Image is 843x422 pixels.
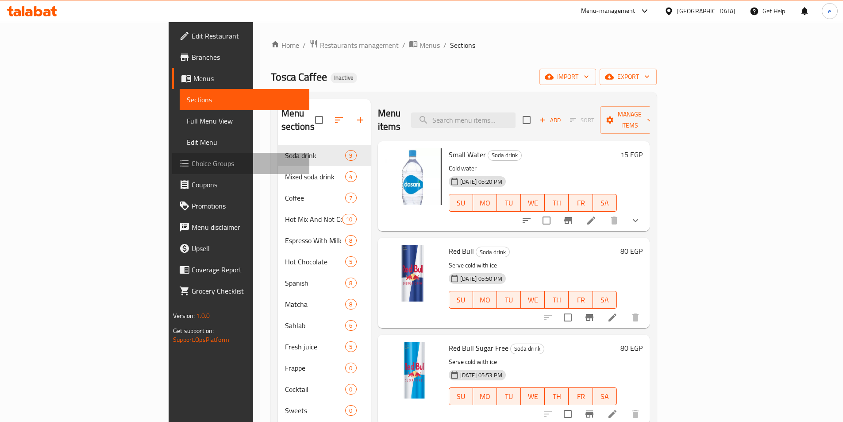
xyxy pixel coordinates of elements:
div: items [345,150,356,161]
span: Add item [536,113,564,127]
span: 8 [346,300,356,309]
nav: breadcrumb [271,39,657,51]
a: Coupons [172,174,309,195]
div: Frappe0 [278,357,371,379]
a: Edit menu item [607,312,618,323]
p: Cold water [449,163,617,174]
input: search [411,112,516,128]
a: Restaurants management [309,39,399,51]
div: Soda drink [285,150,346,161]
span: Manage items [607,109,652,131]
button: SU [449,387,473,405]
button: TH [545,194,569,212]
span: export [607,71,650,82]
a: Choice Groups [172,153,309,174]
button: TH [545,387,569,405]
span: [DATE] 05:50 PM [457,275,506,283]
span: Matcha [285,299,346,310]
span: Soda drink [511,344,544,354]
div: Mixed soda drink [285,171,346,182]
button: WE [521,194,545,212]
h2: Menu items [378,107,401,133]
div: Sahlab [285,320,346,331]
div: items [345,193,356,203]
button: MO [473,291,497,309]
img: Small Water [385,148,442,205]
button: delete [625,307,646,328]
div: Fresh juice [285,341,346,352]
span: 0 [346,385,356,394]
span: Espresso With Milk [285,235,346,246]
span: Restaurants management [320,40,399,50]
span: Cocktail [285,384,346,395]
div: Inactive [331,73,357,83]
span: WE [524,294,541,306]
span: [DATE] 05:20 PM [457,178,506,186]
span: Upsell [192,243,302,254]
button: SU [449,291,473,309]
div: Soda drink [510,344,544,354]
button: Branch-specific-item [579,307,600,328]
div: items [345,320,356,331]
a: Edit Restaurant [172,25,309,46]
span: Choice Groups [192,158,302,169]
button: SA [593,387,617,405]
p: Serve cold with ice [449,356,617,368]
span: Tosca Caffee [271,67,327,87]
button: Add section [350,109,371,131]
div: Sweets0 [278,400,371,421]
span: e [828,6,831,16]
span: MO [477,390,493,403]
div: Spanish [285,278,346,288]
div: Espresso With Milk8 [278,230,371,251]
span: Sections [187,94,302,105]
div: items [345,384,356,395]
span: Red Bull Sugar Free [449,341,508,355]
div: items [345,171,356,182]
span: Full Menu View [187,116,302,126]
button: SA [593,291,617,309]
a: Edit Menu [180,132,309,153]
div: items [345,405,356,416]
span: [DATE] 05:53 PM [457,371,506,379]
span: Hot Mix And Not Coffe [285,214,343,225]
span: Coffee [285,193,346,203]
div: Spanish8 [278,272,371,294]
span: SA [597,197,613,209]
button: MO [473,387,497,405]
span: WE [524,197,541,209]
span: Branches [192,52,302,62]
span: Select to update [558,308,577,327]
div: Cocktail0 [278,379,371,400]
span: MO [477,294,493,306]
div: items [342,214,356,225]
div: Frappe [285,363,346,373]
span: SU [453,197,470,209]
button: TH [545,291,569,309]
span: TH [548,197,565,209]
span: Edit Menu [187,137,302,147]
span: Inactive [331,74,357,81]
div: Sahlab6 [278,315,371,336]
a: Full Menu View [180,110,309,132]
span: FR [572,390,589,403]
a: Menus [172,68,309,89]
span: TU [500,294,517,306]
span: TU [500,197,517,209]
a: Sections [180,89,309,110]
h6: 80 EGP [620,245,643,257]
div: Hot Chocolate [285,256,346,267]
div: Mixed soda drink4 [278,166,371,187]
img: Red Bull Sugar Free [385,342,442,399]
span: Menu disclaimer [192,222,302,232]
span: Menus [420,40,440,50]
a: Menus [409,39,440,51]
span: Coupons [192,179,302,190]
div: items [345,278,356,288]
div: items [345,235,356,246]
span: Grocery Checklist [192,286,302,296]
span: 5 [346,343,356,351]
